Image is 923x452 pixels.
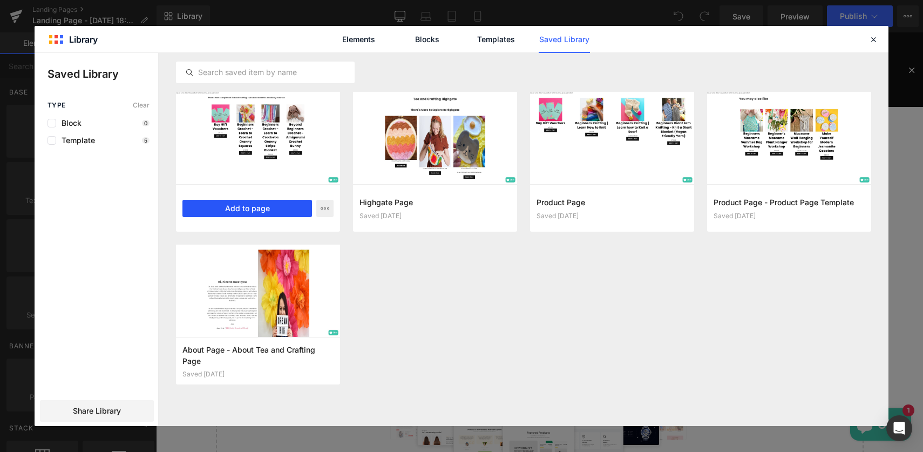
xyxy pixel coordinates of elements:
a: HERE [607,39,646,60]
span: Template [56,136,95,145]
span: Type [47,102,66,109]
a: Calendar [46,156,102,186]
span: Block [56,119,82,127]
inbox-online-store-chat: Shopify online store chat [691,376,758,411]
a: Kids [343,156,375,186]
div: Saved [DATE] [714,212,865,220]
a: Christmas [101,156,163,186]
h3: Highgate Page [359,197,511,208]
img: Tea & Crafting [55,91,175,156]
a: Baby Shower [433,156,508,186]
a: Saved Library [539,26,590,53]
a: Birthday [509,156,561,186]
h3: About Page - About Tea and Crafting Page [182,344,334,366]
a: Gift Gards [163,156,225,186]
a: Classes [286,156,343,186]
a: HERE [652,3,698,29]
h3: MYSTERY CRAFT NIGHTS ONLY £25 ALL MATERIALS INCLUDED [11,39,756,61]
a: Elements [333,26,384,53]
h1: ⚡️⚡️NEW⚡️⚡️ - VIRAL TUFTING WORKSHOPS WITH TUFT LOVE [11,3,756,29]
h3: Product Page [537,197,688,208]
button: Add to page [182,200,312,217]
a: Blocks [402,26,453,53]
p: Start building your page [77,313,690,326]
div: Open Intercom Messenger [886,415,912,441]
div: Saved [DATE] [359,212,511,220]
div: Saved [DATE] [182,370,334,378]
span: Share Library [73,406,121,416]
input: Search saved item by name [177,66,354,79]
a: Highgate [224,156,286,186]
p: Saved Library [47,66,158,82]
p: 0 [142,120,150,126]
span: Clear [133,102,150,109]
h3: Product Page - Product Page Template [714,197,865,208]
div: Saved [DATE] [537,212,688,220]
p: 5 [142,137,150,144]
a: Templates [470,26,521,53]
a: Hen Party [375,156,434,186]
a: Corporate / Private [46,186,153,217]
